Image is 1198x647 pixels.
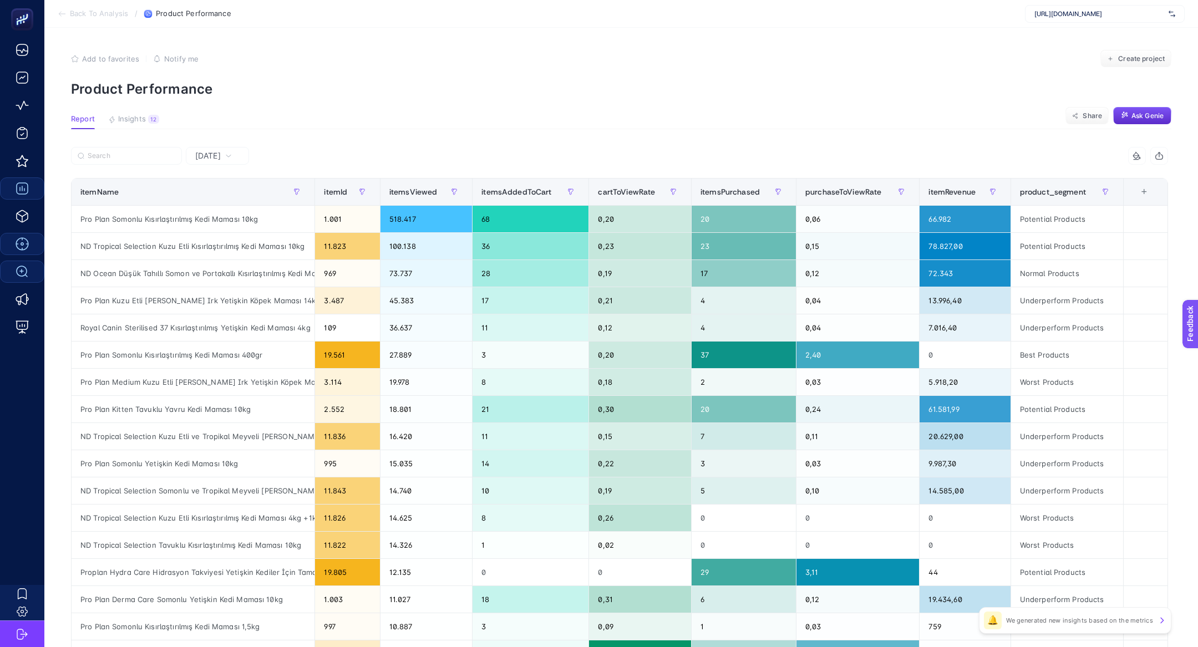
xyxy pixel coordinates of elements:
div: 0,20 [589,206,691,232]
span: Product Performance [156,9,231,18]
div: 4 [692,314,796,341]
div: Underperform Products [1011,477,1123,504]
span: Feedback [7,3,42,12]
div: 11.836 [315,423,379,450]
span: itemId [324,187,347,196]
div: 0,02 [589,532,691,558]
div: 997 [315,613,379,640]
div: Potential Products [1011,206,1123,232]
div: Pro Plan Somonlu Kısırlaştırılmış Kedi Maması 400gr [72,342,314,368]
div: 109 [315,314,379,341]
div: 7 [692,423,796,450]
div: 68 [473,206,588,232]
span: itemsViewed [389,187,438,196]
div: 45.383 [380,287,473,314]
img: svg%3e [1169,8,1175,19]
span: product_segment [1020,187,1086,196]
div: Underperform Products [1011,586,1123,613]
div: 0,04 [796,287,920,314]
div: 28 [473,260,588,287]
div: 0,09 [589,613,691,640]
div: 20.629,00 [920,423,1010,450]
div: 0,10 [796,477,920,504]
div: Underperform Products [1011,287,1123,314]
div: 14.326 [380,532,473,558]
div: 100.138 [380,233,473,259]
div: 0 [473,559,588,585]
div: Worst Products [1011,369,1123,395]
div: 0 [692,505,796,531]
div: Pro Plan Somonlu Kısırlaştırılmış Kedi Maması 10kg [72,206,314,232]
div: 3.487 [315,287,379,314]
div: 20 [692,396,796,422]
div: Pro Plan Somonlu Kısırlaştırılmış Kedi Maması 1,5kg [72,613,314,640]
span: / [135,9,138,18]
div: 0 [920,342,1010,368]
div: 0,21 [589,287,691,314]
div: 0,24 [796,396,920,422]
div: 0,15 [796,233,920,259]
div: 6 [692,586,796,613]
span: Ask Genie [1131,111,1164,120]
div: 0,12 [796,260,920,287]
div: 21 [473,396,588,422]
div: Normal Products [1011,260,1123,287]
span: Add to favorites [82,54,139,63]
div: 37 [692,342,796,368]
div: 3.114 [315,369,379,395]
button: Notify me [153,54,199,63]
div: 1.001 [315,206,379,232]
div: 16.420 [380,423,473,450]
div: 🔔 [984,612,1002,629]
div: 3 [473,613,588,640]
div: 23 [692,233,796,259]
div: 0 [920,532,1010,558]
div: 4 [692,287,796,314]
div: 19.561 [315,342,379,368]
span: [DATE] [195,150,221,161]
span: itemsAddedToCart [481,187,551,196]
div: 969 [315,260,379,287]
div: 36.637 [380,314,473,341]
div: 44 [920,559,1010,585]
div: 0,11 [796,423,920,450]
span: Insights [118,115,146,124]
button: Create project [1100,50,1171,68]
div: 10 [473,477,588,504]
div: Worst Products [1011,505,1123,531]
div: 14.585,00 [920,477,1010,504]
p: Product Performance [71,81,1171,97]
span: Back To Analysis [70,9,128,18]
div: 5.918,20 [920,369,1010,395]
div: 0,15 [589,423,691,450]
div: 10.887 [380,613,473,640]
div: 9.987,30 [920,450,1010,477]
div: 8 [473,505,588,531]
input: Search [88,152,175,160]
div: ND Tropical Selection Kuzu Etli Kısırlaştırılmış Kedi Maması 4kg +1kg Hediyeli [72,505,314,531]
div: Potential Products [1011,233,1123,259]
div: 5 [692,477,796,504]
div: 0,04 [796,314,920,341]
div: 12 [148,115,159,124]
div: 1 [473,532,588,558]
div: 27.889 [380,342,473,368]
div: 0 [692,532,796,558]
span: purchaseToViewRate [805,187,882,196]
div: 12.135 [380,559,473,585]
button: Share [1065,107,1109,125]
div: Worst Products [1011,532,1123,558]
div: ND Tropical Selection Tavuklu Kısırlaştırılmış Kedi Maması 10kg [72,532,314,558]
div: Pro Plan Kuzu Etli [PERSON_NAME] Irk Yetişkin Köpek Maması 14kg +2,5kg [72,287,314,314]
div: 15.035 [380,450,473,477]
div: Underperform Products [1011,450,1123,477]
div: ND Tropical Selection Kuzu Etli Kısırlaştırılmış Kedi Maması 10kg [72,233,314,259]
div: 0,03 [796,369,920,395]
div: 73.737 [380,260,473,287]
div: + [1134,187,1155,196]
div: 19.978 [380,369,473,395]
div: 13.996,40 [920,287,1010,314]
div: Pro Plan Medium Kuzu Etli [PERSON_NAME] Irk Yetişkin Köpek Maması 14kg [72,369,314,395]
div: Underperform Products [1011,423,1123,450]
div: 17 [473,287,588,314]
